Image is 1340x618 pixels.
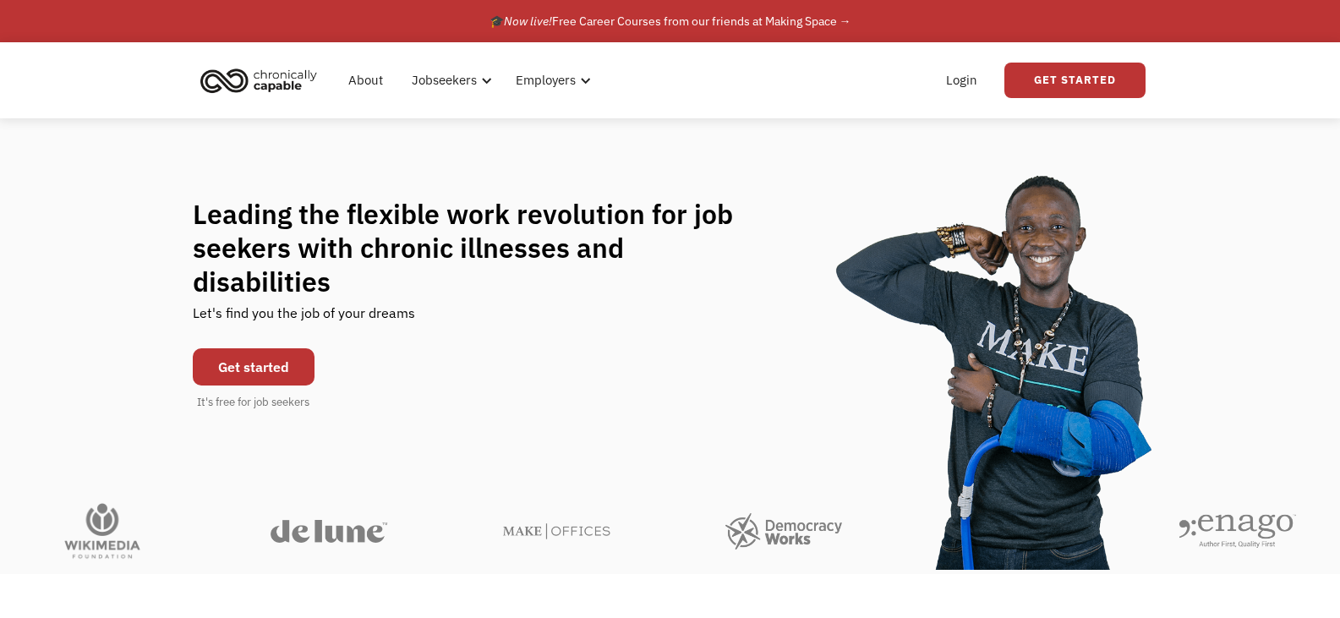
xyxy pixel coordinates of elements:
div: Let's find you the job of your dreams [193,298,415,340]
div: Jobseekers [402,53,497,107]
div: It's free for job seekers [197,394,309,411]
a: About [338,53,393,107]
h1: Leading the flexible work revolution for job seekers with chronic illnesses and disabilities [193,197,766,298]
div: Employers [516,70,576,90]
div: Employers [506,53,596,107]
a: Get started [193,348,314,386]
em: Now live! [504,14,552,29]
img: Chronically Capable logo [195,62,322,99]
a: home [195,62,330,99]
a: Login [936,53,987,107]
div: Jobseekers [412,70,477,90]
a: Get Started [1004,63,1146,98]
div: 🎓 Free Career Courses from our friends at Making Space → [490,11,851,31]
